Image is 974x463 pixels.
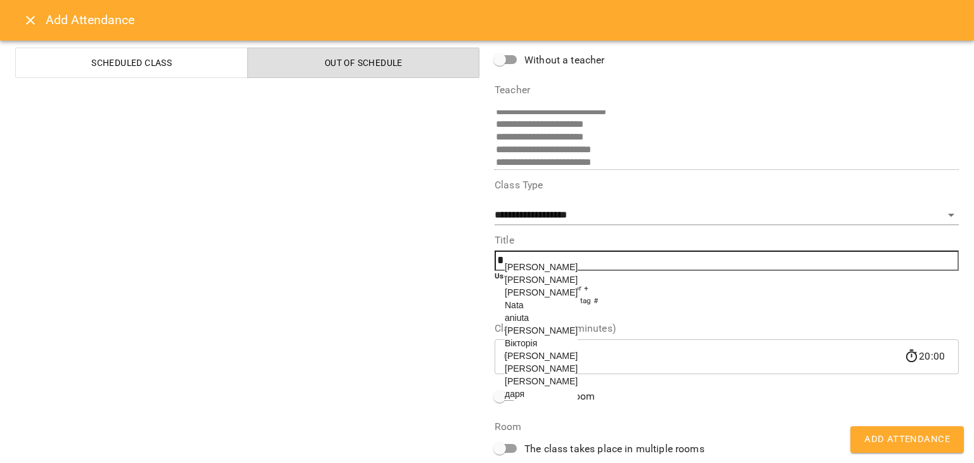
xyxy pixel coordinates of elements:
[505,389,524,399] span: даря
[46,10,959,30] h6: Add Attendance
[23,55,240,70] span: Scheduled class
[505,363,578,374] span: [PERSON_NAME]
[505,338,537,348] span: Вікторія
[505,325,578,336] span: [PERSON_NAME]
[15,48,248,78] button: Scheduled class
[505,262,578,272] span: [PERSON_NAME]
[495,323,959,334] label: Class Duration(in minutes)
[247,48,480,78] button: Out of Schedule
[524,53,605,68] span: Without a teacher
[495,85,959,95] label: Teacher
[520,282,959,295] li: Add a client @ or +
[505,287,578,297] span: [PERSON_NAME]
[505,275,578,285] span: [PERSON_NAME]
[256,55,472,70] span: Out of Schedule
[505,313,529,323] span: aniuta
[505,376,578,386] span: [PERSON_NAME]
[495,271,550,280] b: Use @ + or # to
[520,295,959,308] li: Add clients with tag #
[505,300,524,310] span: Nata
[864,431,950,448] span: Add Attendance
[15,5,46,36] button: Close
[505,351,578,361] span: [PERSON_NAME]
[495,422,959,432] label: Room
[495,180,959,190] label: Class Type
[850,426,964,453] button: Add Attendance
[524,441,705,457] span: The class takes place in multiple rooms
[495,235,959,245] label: Title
